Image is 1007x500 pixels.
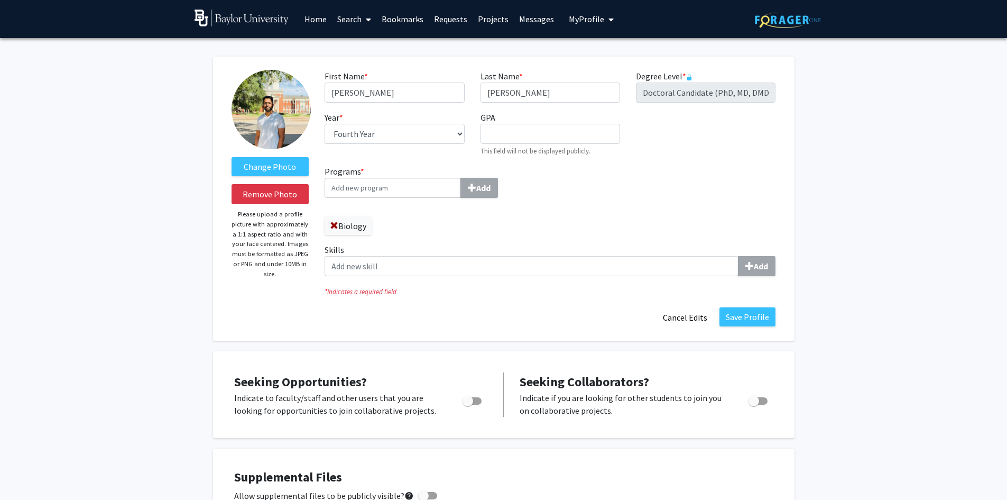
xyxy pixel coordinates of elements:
[719,307,775,326] button: Save Profile
[636,70,692,83] label: Degree Level
[325,70,368,83] label: First Name
[656,307,714,328] button: Cancel Edits
[325,217,372,235] label: Biology
[325,287,775,297] i: Indicates a required field
[460,178,498,198] button: Programs*
[234,470,773,485] h4: Supplemental Files
[8,452,45,492] iframe: Chat
[429,1,473,38] a: Requests
[755,12,821,28] img: ForagerOne Logo
[686,74,692,80] svg: This information is provided and automatically updated by Baylor University and is not editable o...
[232,70,311,149] img: Profile Picture
[232,184,309,204] button: Remove Photo
[754,261,768,271] b: Add
[195,10,289,26] img: Baylor University Logo
[232,157,309,176] label: ChangeProfile Picture
[234,374,367,390] span: Seeking Opportunities?
[458,392,487,407] div: Toggle
[738,256,775,276] button: Skills
[481,147,590,155] small: This field will not be displayed publicly.
[744,392,773,407] div: Toggle
[332,1,376,38] a: Search
[520,392,728,417] p: Indicate if you are looking for other students to join you on collaborative projects.
[569,14,604,24] span: My Profile
[232,210,309,279] p: Please upload a profile picture with approximately a 1:1 aspect ratio and with your face centered...
[473,1,514,38] a: Projects
[476,183,491,193] b: Add
[325,111,343,124] label: Year
[481,70,523,83] label: Last Name
[234,392,442,417] p: Indicate to faculty/staff and other users that you are looking for opportunities to join collabor...
[325,243,775,276] label: Skills
[481,111,495,124] label: GPA
[325,256,738,276] input: SkillsAdd
[520,374,649,390] span: Seeking Collaborators?
[514,1,559,38] a: Messages
[325,165,542,198] label: Programs
[325,178,461,198] input: Programs*Add
[376,1,429,38] a: Bookmarks
[299,1,332,38] a: Home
